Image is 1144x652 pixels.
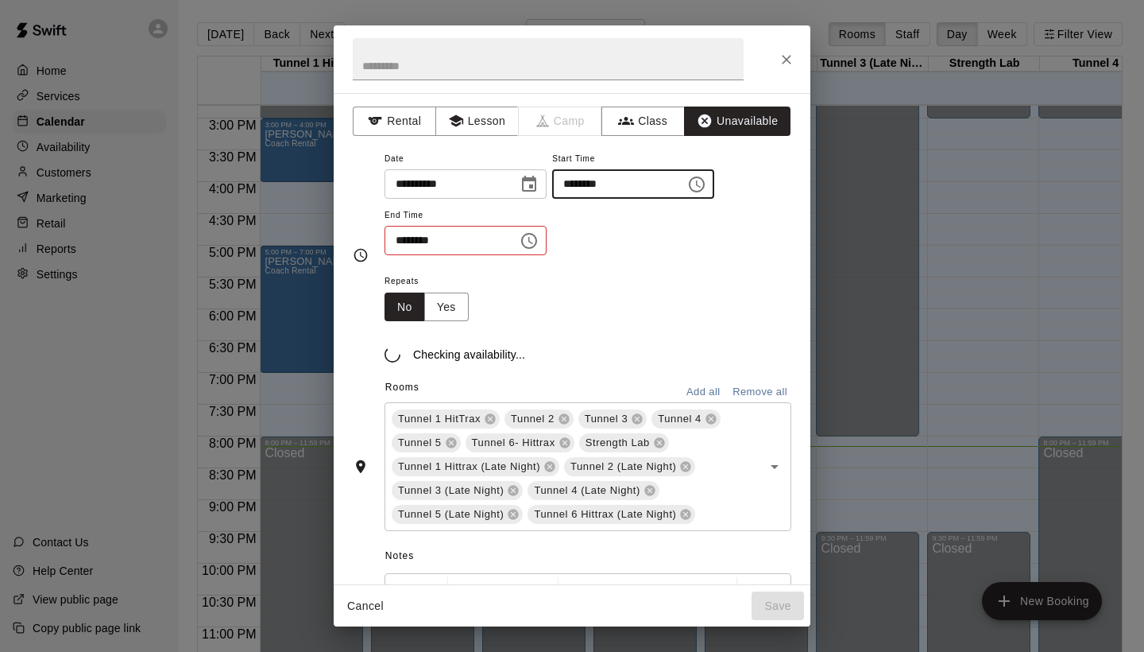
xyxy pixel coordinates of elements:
[385,271,481,293] span: Repeats
[564,457,695,476] div: Tunnel 2 (Late Night)
[392,505,523,524] div: Tunnel 5 (Late Night)
[729,380,791,405] button: Remove all
[705,577,732,606] button: Insert Link
[528,481,659,500] div: Tunnel 4 (Late Night)
[678,380,729,405] button: Add all
[681,169,713,200] button: Choose time, selected time is 9:00 PM
[392,433,461,452] div: Tunnel 5
[392,506,510,522] span: Tunnel 5 (Late Night)
[619,577,646,606] button: Format Underline
[528,505,695,524] div: Tunnel 6 Hittrax (Late Night)
[385,149,547,170] span: Date
[385,293,425,322] button: No
[466,433,574,452] div: Tunnel 6- Hittrax
[740,577,767,606] button: Left Align
[353,107,436,136] button: Rental
[504,411,561,427] span: Tunnel 2
[578,409,647,429] div: Tunnel 3
[392,459,547,475] span: Tunnel 1 Hittrax (Late Night)
[513,225,545,257] button: Choose time, selected time is 7:30 PM
[513,169,545,200] button: Choose date, selected date is Sep 18, 2025
[562,577,589,606] button: Format Bold
[413,347,525,363] p: Checking availability...
[552,149,714,170] span: Start Time
[340,592,391,621] button: Cancel
[578,411,635,427] span: Tunnel 3
[353,247,369,263] svg: Timing
[388,577,415,606] button: Undo
[385,544,791,569] span: Notes
[417,577,444,606] button: Redo
[763,456,786,478] button: Open
[579,433,669,452] div: Strength Lab
[684,107,790,136] button: Unavailable
[392,411,487,427] span: Tunnel 1 HitTrax
[385,205,547,227] span: End Time
[590,577,617,606] button: Format Italics
[647,577,674,606] button: Format Strikethrough
[353,459,369,475] svg: Rooms
[651,409,721,429] div: Tunnel 4
[392,483,510,499] span: Tunnel 3 (Late Night)
[528,506,682,522] span: Tunnel 6 Hittrax (Late Night)
[392,481,523,500] div: Tunnel 3 (Late Night)
[528,483,646,499] span: Tunnel 4 (Late Night)
[772,45,801,74] button: Close
[385,293,469,322] div: outlined button group
[451,577,555,606] button: Formatting Options
[579,435,656,451] span: Strength Lab
[480,584,535,600] span: Normal
[504,409,574,429] div: Tunnel 2
[601,107,685,136] button: Class
[435,107,519,136] button: Lesson
[651,411,708,427] span: Tunnel 4
[564,459,682,475] span: Tunnel 2 (Late Night)
[392,457,559,476] div: Tunnel 1 Hittrax (Late Night)
[676,577,703,606] button: Insert Code
[385,382,419,393] span: Rooms
[519,107,602,136] span: Camps can only be created in the Services page
[466,435,562,451] span: Tunnel 6- Hittrax
[424,293,469,322] button: Yes
[392,409,500,429] div: Tunnel 1 HitTrax
[392,435,448,451] span: Tunnel 5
